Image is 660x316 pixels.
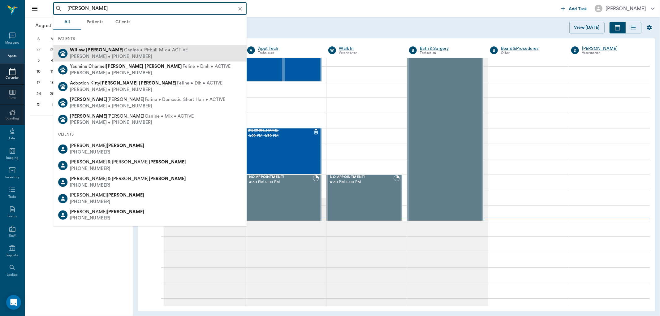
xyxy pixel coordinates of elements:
[53,128,247,141] div: CLIENTS
[258,50,319,56] div: Technician
[326,175,403,221] div: BOOKED, 4:30 PM - 5:00 PM
[32,19,75,32] button: August2025
[106,64,143,69] b: [PERSON_NAME]
[70,97,107,102] b: [PERSON_NAME]
[5,41,19,45] div: Messages
[81,15,109,30] button: Patients
[8,195,16,199] div: Tasks
[48,67,56,76] div: Monday, August 11, 2025
[70,119,194,126] div: [PERSON_NAME] • [PHONE_NUMBER]
[6,295,21,310] div: Open Intercom Messenger
[70,182,186,188] div: [PHONE_NUMBER]
[107,209,144,214] b: [PERSON_NAME]
[145,64,182,69] b: [PERSON_NAME]
[70,149,144,156] div: [PHONE_NUMBER]
[70,81,176,85] span: Adoption Kitty
[34,78,43,87] div: Sunday, August 17, 2025
[70,209,144,214] span: [PERSON_NAME]
[34,89,43,98] div: Sunday, August 24, 2025
[8,54,16,58] div: Appts
[34,56,43,65] div: Sunday, August 3, 2025
[258,45,319,52] a: Appt Tech
[70,193,144,197] span: [PERSON_NAME]
[65,4,245,13] input: Search
[48,101,56,109] div: Monday, September 1, 2025
[48,56,56,65] div: Monday, August 4, 2025
[328,46,336,54] div: W
[48,89,56,98] div: Monday, August 25, 2025
[34,45,43,54] div: Sunday, July 27, 2025
[245,128,321,175] div: CANCELED, 4:00 PM - 4:30 PM
[6,156,18,160] div: Imaging
[5,175,19,180] div: Inventory
[606,5,646,12] div: [PERSON_NAME]
[247,46,255,54] div: A
[70,176,186,181] span: [PERSON_NAME] & [PERSON_NAME]
[559,3,590,14] button: Add Task
[177,80,222,87] span: Feline • Dlh • ACTIVE
[53,21,66,30] span: 2025
[409,46,417,54] div: B
[339,45,400,52] a: Walk In
[6,253,18,258] div: Reports
[283,35,321,82] div: CHECKED_OUT, 3:00 PM - 3:30 PM
[501,45,562,52] a: Board &Procedures
[70,114,107,118] b: [PERSON_NAME]
[330,179,394,185] span: 4:30 PM - 5:00 PM
[48,78,56,87] div: Monday, August 18, 2025
[70,86,222,93] div: [PERSON_NAME] • [PHONE_NUMBER]
[139,81,176,85] b: [PERSON_NAME]
[590,3,660,14] button: [PERSON_NAME]
[582,45,643,52] a: [PERSON_NAME]
[70,114,144,118] span: [PERSON_NAME]
[53,15,81,30] button: All
[45,34,59,44] div: M
[70,48,85,52] b: Willow
[70,97,144,102] span: [PERSON_NAME]
[249,175,313,179] span: NO APPOINTMENT!
[248,129,313,133] span: [PERSON_NAME]
[149,160,186,164] b: [PERSON_NAME]
[107,143,144,148] b: [PERSON_NAME]
[70,70,231,76] div: [PERSON_NAME] • [PHONE_NUMBER]
[124,47,188,54] span: Canine • Pitbull Mix • ACTIVE
[70,166,186,172] div: [PHONE_NUMBER]
[245,35,283,82] div: CHECKED_OUT, 3:00 PM - 3:30 PM
[236,4,244,13] button: Clear
[70,160,186,164] span: [PERSON_NAME] & [PERSON_NAME]
[53,32,247,45] div: PATIENTS
[70,199,144,205] div: [PHONE_NUMBER]
[7,214,17,219] div: Forms
[569,22,605,33] button: View [DATE]
[183,63,231,70] span: Feline • Dmh • ACTIVE
[70,215,144,222] div: [PHONE_NUMBER]
[48,45,56,54] div: Monday, July 28, 2025
[249,179,313,185] span: 4:30 PM - 5:00 PM
[245,175,321,221] div: BOOKED, 4:30 PM - 5:00 PM
[86,48,123,52] b: [PERSON_NAME]
[330,175,394,179] span: NO APPOINTMENT!
[32,34,45,44] div: S
[34,21,53,30] span: August
[70,53,188,60] div: [PERSON_NAME] • [PHONE_NUMBER]
[70,143,144,148] span: [PERSON_NAME]
[28,2,41,15] button: Close drawer
[9,234,15,238] div: Staff
[34,67,43,76] div: Sunday, August 10, 2025
[339,50,400,56] div: Veterinarian
[9,136,15,141] div: Labs
[109,15,137,30] button: Clients
[501,50,562,56] div: Other
[490,46,498,54] div: B
[420,45,481,52] a: Bath & Surgery
[107,193,144,197] b: [PERSON_NAME]
[34,101,43,109] div: Sunday, August 31, 2025
[582,50,643,56] div: Veterinarian
[149,176,186,181] b: [PERSON_NAME]
[145,113,194,119] span: Canine • Mix • ACTIVE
